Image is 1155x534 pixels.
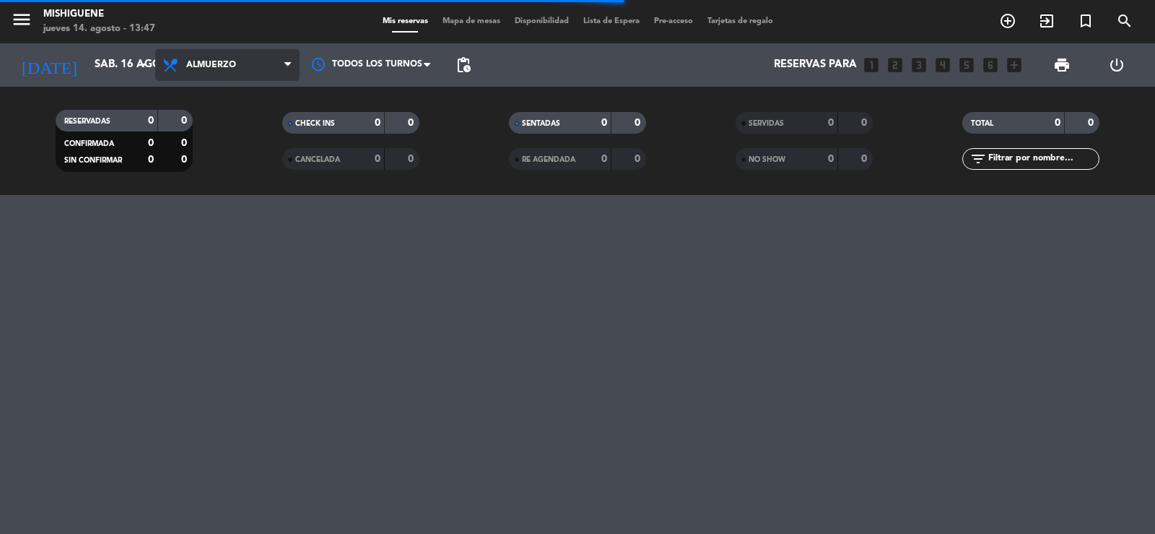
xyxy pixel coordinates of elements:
[375,17,435,25] span: Mis reservas
[1055,118,1060,128] strong: 0
[148,116,154,126] strong: 0
[11,9,32,30] i: menu
[375,118,380,128] strong: 0
[635,118,643,128] strong: 0
[435,17,507,25] span: Mapa de mesas
[1088,118,1097,128] strong: 0
[861,154,870,164] strong: 0
[1089,43,1144,87] div: LOG OUT
[1053,56,1071,74] span: print
[886,56,905,74] i: looks_two
[647,17,700,25] span: Pre-acceso
[43,7,155,22] div: Mishiguene
[43,22,155,36] div: jueves 14. agosto - 13:47
[64,118,110,125] span: RESERVADAS
[933,56,952,74] i: looks_4
[774,59,857,72] span: Reservas para
[64,157,122,164] span: SIN CONFIRMAR
[1005,56,1024,74] i: add_box
[148,138,154,148] strong: 0
[861,118,870,128] strong: 0
[375,154,380,164] strong: 0
[601,154,607,164] strong: 0
[999,12,1016,30] i: add_circle_outline
[987,151,1099,167] input: Filtrar por nombre...
[408,154,417,164] strong: 0
[828,154,834,164] strong: 0
[700,17,780,25] span: Tarjetas de regalo
[295,120,335,127] span: CHECK INS
[749,156,785,163] span: NO SHOW
[576,17,647,25] span: Lista de Espera
[522,156,575,163] span: RE AGENDADA
[522,120,560,127] span: SENTADAS
[601,118,607,128] strong: 0
[1077,12,1094,30] i: turned_in_not
[64,140,114,147] span: CONFIRMADA
[455,56,472,74] span: pending_actions
[408,118,417,128] strong: 0
[11,49,87,81] i: [DATE]
[1038,12,1055,30] i: exit_to_app
[862,56,881,74] i: looks_one
[749,120,784,127] span: SERVIDAS
[507,17,576,25] span: Disponibilidad
[181,138,190,148] strong: 0
[1108,56,1125,74] i: power_settings_new
[181,116,190,126] strong: 0
[910,56,928,74] i: looks_3
[828,118,834,128] strong: 0
[295,156,340,163] span: CANCELADA
[969,150,987,168] i: filter_list
[134,56,152,74] i: arrow_drop_down
[971,120,993,127] span: TOTAL
[957,56,976,74] i: looks_5
[148,155,154,165] strong: 0
[181,155,190,165] strong: 0
[635,154,643,164] strong: 0
[1116,12,1133,30] i: search
[981,56,1000,74] i: looks_6
[186,60,236,70] span: Almuerzo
